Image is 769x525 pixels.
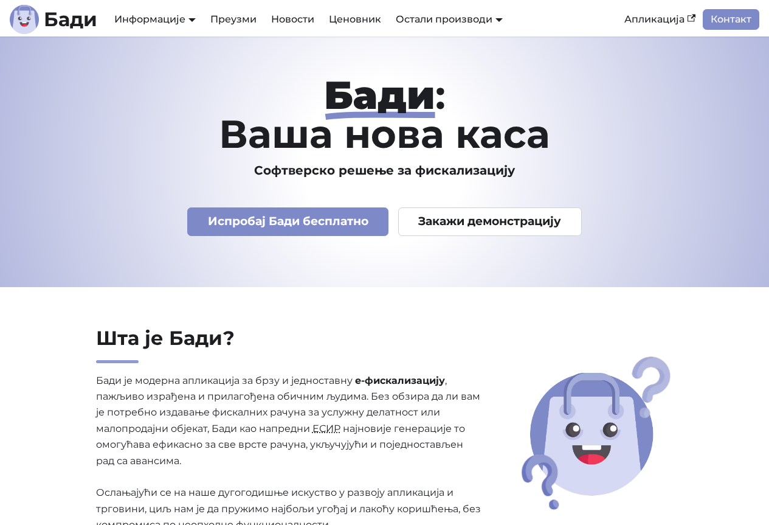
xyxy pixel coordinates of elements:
a: Апликација [617,9,703,30]
a: Информације [114,13,196,25]
img: Шта је Бади? [519,353,674,513]
a: ЛогоБади [10,5,97,34]
a: Закажи демонстрацију [398,207,582,236]
strong: Бади [324,71,435,119]
h2: Шта је Бади? [96,326,481,363]
img: Лого [10,5,39,34]
a: Контакт [703,9,759,30]
abbr: Електронски систем за издавање рачуна [312,423,340,434]
a: Новости [264,9,322,30]
b: Бади [44,10,97,29]
a: Преузми [203,9,264,30]
strong: е-фискализацију [355,375,445,386]
a: Ценовник [322,9,388,30]
a: Испробај Бади бесплатно [187,207,388,236]
h1: : Ваша нова каса [48,75,722,153]
a: Остали производи [396,13,503,25]
h3: Софтверско решење за фискализацију [48,163,722,178]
